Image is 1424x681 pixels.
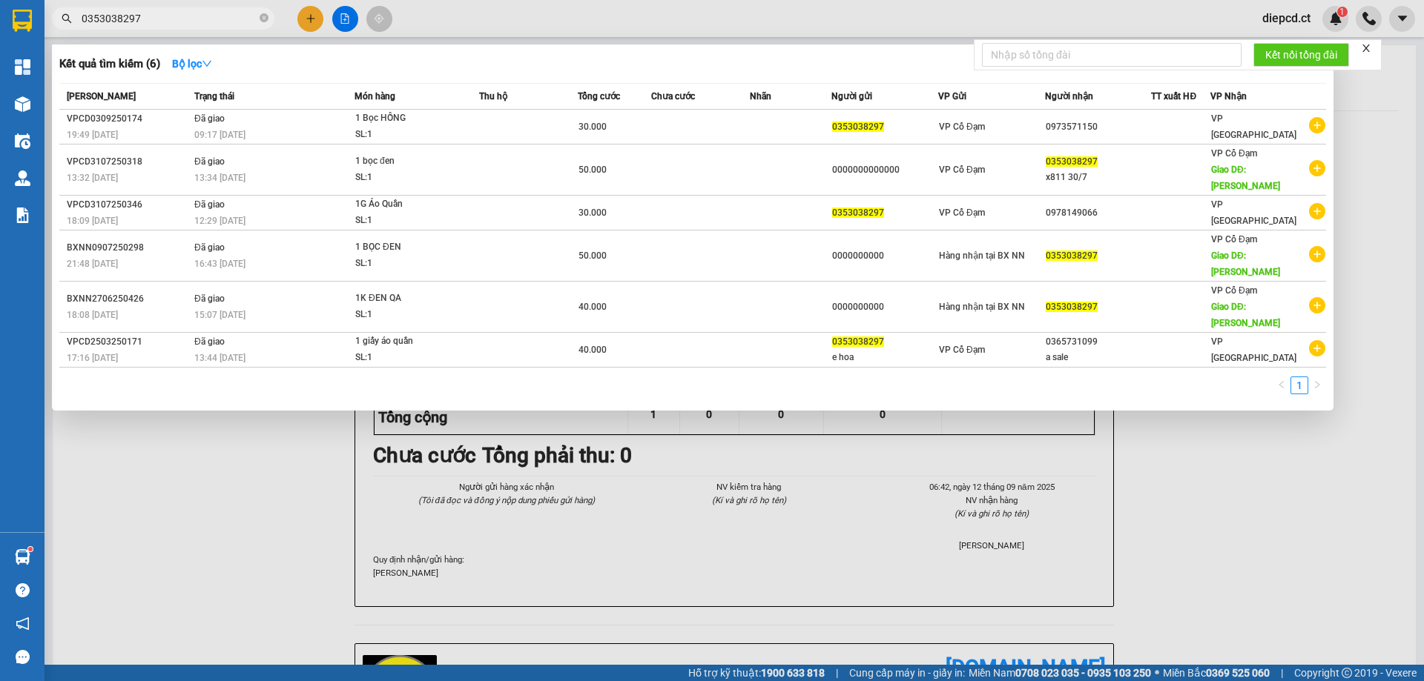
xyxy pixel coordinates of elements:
[1211,234,1257,245] span: VP Cổ Đạm
[67,130,118,140] span: 19:49 [DATE]
[194,130,245,140] span: 09:17 [DATE]
[1253,43,1349,67] button: Kết nối tổng đài
[832,162,937,178] div: 0000000000000
[1046,334,1151,350] div: 0365731099
[355,170,467,186] div: SL: 1
[67,240,190,256] div: BXNN0907250298
[1361,43,1371,53] span: close
[16,583,30,597] span: question-circle
[832,336,884,347] span: 0353038297
[194,91,234,102] span: Trạng thái
[67,91,136,102] span: [PERSON_NAME]
[67,353,118,363] span: 17:16 [DATE]
[1151,91,1196,102] span: TT xuất HĐ
[355,256,467,272] div: SL: 1
[194,353,245,363] span: 13:44 [DATE]
[1273,376,1290,394] button: left
[194,173,245,183] span: 13:34 [DATE]
[1046,119,1151,135] div: 0973571150
[15,96,30,112] img: warehouse-icon
[13,10,32,32] img: logo-vxr
[939,207,985,218] span: VP Cổ Đạm
[1265,47,1337,63] span: Kết nối tổng đài
[82,10,257,27] input: Tìm tên, số ĐT hoặc mã đơn
[67,197,190,213] div: VPCD3107250346
[651,91,695,102] span: Chưa cước
[355,350,467,366] div: SL: 1
[1211,148,1257,159] span: VP Cổ Đạm
[578,345,607,355] span: 40.000
[67,334,190,350] div: VPCD2503250171
[67,310,118,320] span: 18:08 [DATE]
[194,113,225,124] span: Đã giao
[578,250,607,261] span: 50.000
[16,617,30,631] span: notification
[578,91,620,102] span: Tổng cước
[355,127,467,143] div: SL: 1
[160,52,224,76] button: Bộ lọcdown
[15,59,30,75] img: dashboard-icon
[260,12,268,26] span: close-circle
[1309,340,1325,356] span: plus-circle
[832,122,884,132] span: 0353038297
[578,122,607,132] span: 30.000
[938,91,966,102] span: VP Gửi
[202,59,212,69] span: down
[355,110,467,127] div: 1 Bọc HỒNG
[1046,350,1151,365] div: a sale
[1211,250,1280,277] span: Giao DĐ: [PERSON_NAME]
[67,291,190,307] div: BXNN2706250426
[355,290,467,307] div: 1K ĐEN QA
[59,56,160,72] h3: Kết quả tìm kiếm ( 6 )
[67,216,118,226] span: 18:09 [DATE]
[479,91,507,102] span: Thu hộ
[15,207,30,223] img: solution-icon
[172,58,212,70] strong: Bộ lọc
[1211,285,1257,296] span: VP Cổ Đạm
[260,13,268,22] span: close-circle
[194,216,245,226] span: 12:29 [DATE]
[1046,156,1098,167] span: 0353038297
[1046,205,1151,221] div: 0978149066
[1211,336,1296,363] span: VP [GEOGRAPHIC_DATA]
[194,242,225,253] span: Đã giao
[1211,302,1280,328] span: Giao DĐ: [PERSON_NAME]
[1273,376,1290,394] li: Previous Page
[832,207,884,218] span: 0353038297
[67,154,190,170] div: VPCD3107250318
[939,165,985,175] span: VP Cổ Đạm
[1308,376,1326,394] li: Next Page
[939,122,985,132] span: VP Cổ Đạm
[16,650,30,664] span: message
[1309,203,1325,219] span: plus-circle
[67,259,118,269] span: 21:48 [DATE]
[982,43,1242,67] input: Nhập số tổng đài
[832,350,937,365] div: e hoa
[15,133,30,149] img: warehouse-icon
[578,207,607,218] span: 30.000
[355,196,467,213] div: 1G Áo Quần
[1211,165,1280,191] span: Giao DĐ: [PERSON_NAME]
[194,156,225,167] span: Đã giao
[355,239,467,256] div: 1 BỌC ĐEN
[62,13,72,24] span: search
[1309,246,1325,262] span: plus-circle
[578,302,607,312] span: 40.000
[1210,91,1247,102] span: VP Nhận
[832,248,937,264] div: 0000000000
[1211,113,1296,140] span: VP [GEOGRAPHIC_DATA]
[1290,376,1308,394] li: 1
[750,91,771,102] span: Nhãn
[1313,380,1322,389] span: right
[1046,170,1151,185] div: x811 30/7
[67,111,190,127] div: VPCD0309250174
[939,302,1025,312] span: Hàng nhận tại BX NN
[1045,91,1093,102] span: Người nhận
[1046,250,1098,261] span: 0353038297
[578,165,607,175] span: 50.000
[831,91,872,102] span: Người gửi
[194,259,245,269] span: 16:43 [DATE]
[1309,297,1325,313] span: plus-circle
[1046,302,1098,312] span: 0353038297
[1308,376,1326,394] button: right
